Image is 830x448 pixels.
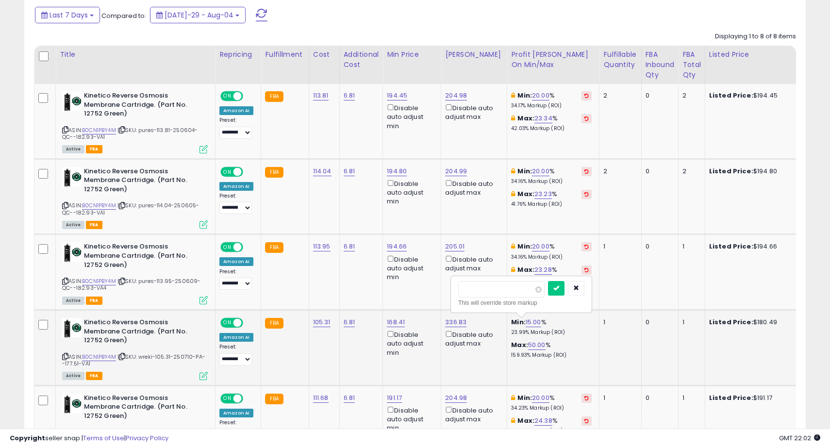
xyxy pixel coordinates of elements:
div: 0 [646,318,671,327]
div: 1 [682,242,697,251]
div: Preset: [219,344,253,365]
div: Disable auto adjust max [445,254,499,273]
a: 6.81 [344,242,355,251]
a: 23.28 [534,265,552,275]
b: Max: [517,416,534,425]
a: 191.17 [387,393,402,403]
a: 24.38 [534,416,552,426]
div: $194.66 [709,242,790,251]
span: | SKU: pures-113.81-250604-QC--182.93-VA1 [62,126,198,141]
span: | SKU: pures-113.95-250609-QC--182.93-VA4 [62,277,201,292]
a: 168.41 [387,317,405,327]
div: 1 [603,242,633,251]
span: ON [221,319,233,327]
a: 50.00 [528,340,546,350]
p: 159.93% Markup (ROI) [511,352,592,359]
small: FBA [265,394,283,404]
div: Displaying 1 to 8 of 8 items [715,32,796,41]
a: 6.81 [344,166,355,176]
a: 113.81 [313,91,329,100]
div: Amazon AI [219,333,253,342]
span: | SKU: pures-114.04-250605-QC--182.93-VA1 [62,201,199,216]
b: Listed Price: [709,242,753,251]
span: FBA [86,297,102,305]
div: $180.49 [709,318,790,327]
div: Fulfillment [265,50,304,60]
span: OFF [242,167,257,176]
a: 20.00 [532,242,549,251]
span: ON [221,243,233,251]
b: Max: [517,265,534,274]
div: ASIN: [62,318,208,379]
div: This will override store markup [458,298,584,308]
div: Amazon AI [219,182,253,191]
a: Privacy Policy [126,433,168,443]
div: % [511,91,592,109]
div: Disable auto adjust min [387,102,433,131]
a: 6.81 [344,317,355,327]
div: 0 [646,394,671,402]
div: ASIN: [62,242,208,303]
div: Repricing [219,50,257,60]
p: 23.99% Markup (ROI) [511,329,592,336]
b: Kinetico Reverse Osmosis Membrane Cartridge. (Part No. 12752 Green) [84,318,202,348]
div: Disable auto adjust max [445,329,499,348]
div: 2 [682,167,697,176]
img: 41rArGrZrlL._SL40_.jpg [62,242,82,262]
a: 114.04 [313,166,332,176]
span: 2025-08-12 22:02 GMT [779,433,820,443]
a: 23.23 [534,189,552,199]
span: OFF [242,394,257,402]
span: OFF [242,319,257,327]
a: 204.98 [445,393,467,403]
div: Min Price [387,50,437,60]
img: 41rArGrZrlL._SL40_.jpg [62,318,82,337]
span: ON [221,92,233,100]
p: 34.16% Markup (ROI) [511,178,592,185]
span: FBA [86,145,102,153]
img: 41rArGrZrlL._SL40_.jpg [62,91,82,111]
a: B0CN1PBY4M [82,353,116,361]
a: B0CN1PBY4M [82,201,116,210]
div: Disable auto adjust max [445,405,499,424]
div: % [511,341,592,359]
b: Min: [517,393,532,402]
div: 1 [603,318,633,327]
a: 6.81 [344,393,355,403]
strong: Copyright [10,433,45,443]
a: 15.00 [526,317,541,327]
small: FBA [265,91,283,102]
div: Preset: [219,193,253,215]
th: The percentage added to the cost of goods (COGS) that forms the calculator for Min & Max prices. [507,46,599,84]
small: FBA [265,167,283,178]
div: ASIN: [62,91,208,152]
b: Listed Price: [709,317,753,327]
button: [DATE]-29 - Aug-04 [150,7,246,23]
small: FBA [265,318,283,329]
b: Max: [511,340,528,349]
div: Disable auto adjust min [387,405,433,433]
div: 2 [682,91,697,100]
div: Additional Cost [344,50,379,70]
a: 20.00 [532,91,549,100]
div: 1 [603,394,633,402]
a: 20.00 [532,166,549,176]
img: 41rArGrZrlL._SL40_.jpg [62,167,82,186]
b: Min: [517,166,532,176]
span: All listings currently available for purchase on Amazon [62,145,84,153]
div: $194.45 [709,91,790,100]
span: Last 7 Days [50,10,88,20]
a: 20.00 [532,393,549,403]
div: Title [60,50,211,60]
div: Disable auto adjust min [387,254,433,282]
img: 41rArGrZrlL._SL40_.jpg [62,394,82,413]
b: Listed Price: [709,91,753,100]
a: 194.45 [387,91,407,100]
div: Disable auto adjust max [445,102,499,121]
span: ON [221,167,233,176]
a: 204.99 [445,166,467,176]
div: Fulfillable Quantity [603,50,637,70]
a: 194.80 [387,166,407,176]
a: Terms of Use [83,433,124,443]
span: OFF [242,92,257,100]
